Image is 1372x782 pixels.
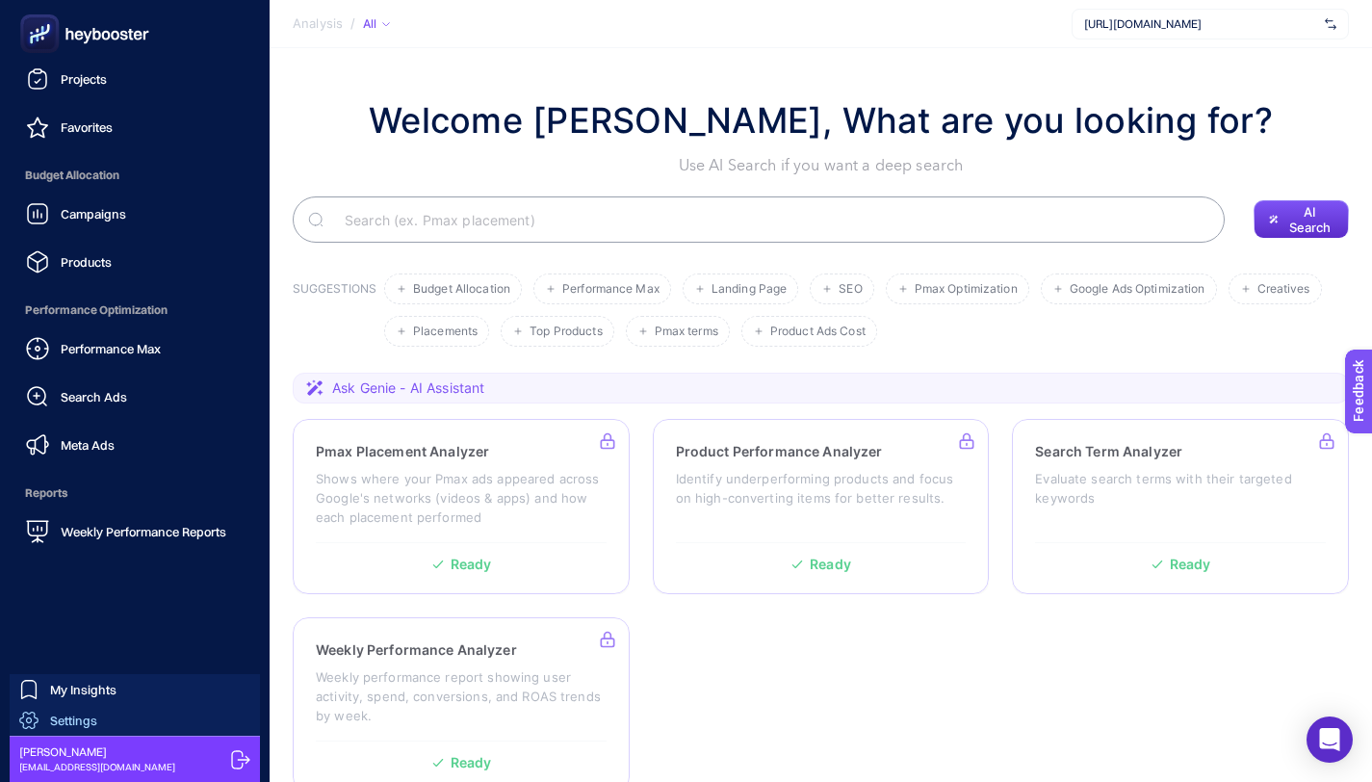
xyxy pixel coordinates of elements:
[12,6,73,21] span: Feedback
[15,195,254,233] a: Campaigns
[350,15,355,31] span: /
[332,378,484,398] span: Ask Genie - AI Assistant
[1307,717,1353,763] div: Open Intercom Messenger
[61,206,126,222] span: Campaigns
[61,389,127,404] span: Search Ads
[61,254,112,270] span: Products
[15,291,254,329] span: Performance Optimization
[15,474,254,512] span: Reports
[61,119,113,135] span: Favorites
[19,760,175,774] span: [EMAIL_ADDRESS][DOMAIN_NAME]
[653,419,990,594] a: Product Performance AnalyzerIdentify underperforming products and focus on high-converting items ...
[1012,419,1349,594] a: Search Term AnalyzerEvaluate search terms with their targeted keywordsReady
[770,325,866,339] span: Product Ads Cost
[329,193,1209,247] input: Search
[15,426,254,464] a: Meta Ads
[10,705,260,736] a: Settings
[15,108,254,146] a: Favorites
[50,682,116,697] span: My Insights
[15,378,254,416] a: Search Ads
[61,341,161,356] span: Performance Max
[712,282,787,297] span: Landing Page
[293,16,343,32] span: Analysis
[15,60,254,98] a: Projects
[1286,204,1333,235] span: AI Search
[15,512,254,551] a: Weekly Performance Reports
[530,325,602,339] span: Top Products
[61,71,107,87] span: Projects
[1084,16,1317,32] span: [URL][DOMAIN_NAME]
[15,243,254,281] a: Products
[369,94,1273,146] h1: Welcome [PERSON_NAME], What are you looking for?
[19,744,175,760] span: [PERSON_NAME]
[50,713,97,728] span: Settings
[413,282,510,297] span: Budget Allocation
[1325,14,1336,34] img: svg%3e
[10,674,260,705] a: My Insights
[413,325,478,339] span: Placements
[293,281,376,347] h3: SUGGESTIONS
[369,154,1273,177] p: Use AI Search if you want a deep search
[1257,282,1310,297] span: Creatives
[655,325,718,339] span: Pmax terms
[1254,200,1349,239] button: AI Search
[363,16,390,32] div: All
[839,282,862,297] span: SEO
[1070,282,1205,297] span: Google Ads Optimization
[293,419,630,594] a: Pmax Placement AnalyzerShows where your Pmax ads appeared across Google's networks (videos & apps...
[61,524,226,539] span: Weekly Performance Reports
[15,329,254,368] a: Performance Max
[15,156,254,195] span: Budget Allocation
[915,282,1018,297] span: Pmax Optimization
[562,282,660,297] span: Performance Max
[61,437,115,453] span: Meta Ads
